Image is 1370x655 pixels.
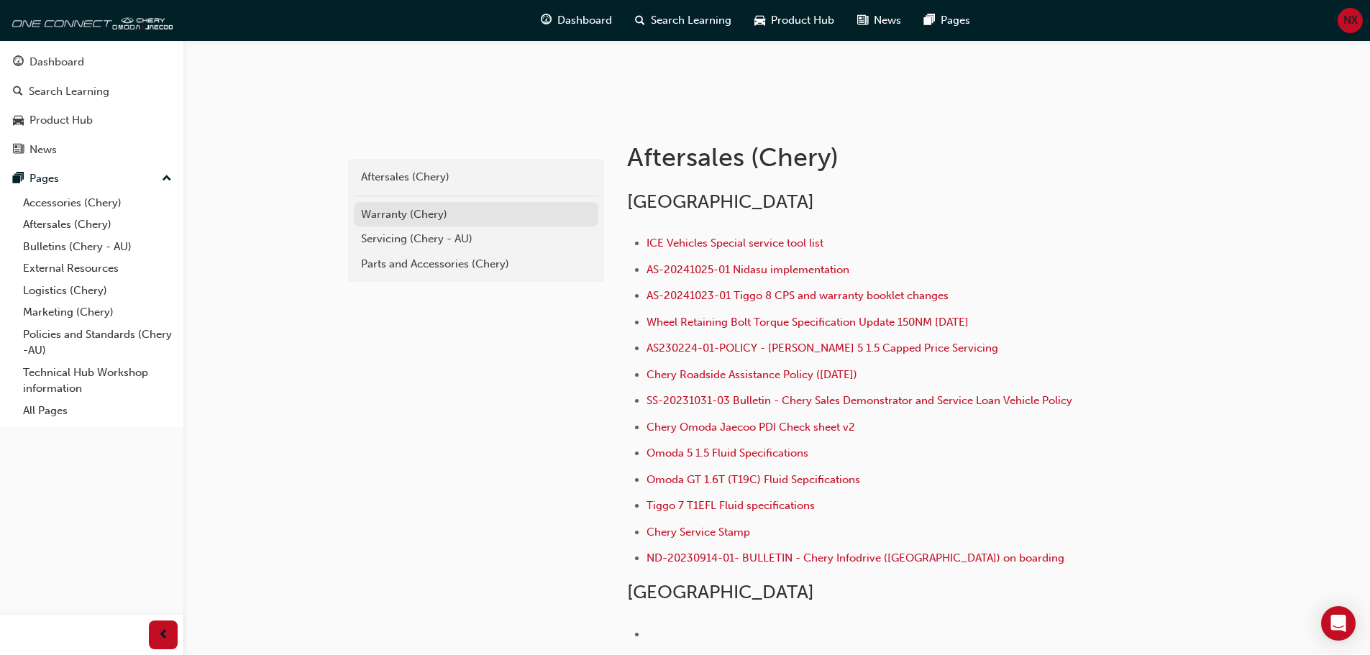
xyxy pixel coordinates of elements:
a: Search Learning [6,78,178,105]
div: Parts and Accessories (Chery) [361,256,591,272]
div: Dashboard [29,54,84,70]
a: Dashboard [6,49,178,75]
a: Technical Hub Workshop information [17,362,178,400]
a: SS-20231031-03 Bulletin - Chery Sales Demonstrator and Service Loan Vehicle Policy [647,394,1072,407]
span: News [874,12,901,29]
a: AS230224-01-POLICY - [PERSON_NAME] 5 1.5 Capped Price Servicing [647,342,998,354]
a: ND-20230914-01- BULLETIN - Chery Infodrive ([GEOGRAPHIC_DATA]) on boarding [647,551,1064,564]
span: [GEOGRAPHIC_DATA] [627,581,814,603]
a: Tiggo 7 T1EFL Fluid specifications [647,499,815,512]
span: news-icon [857,12,868,29]
div: Aftersales (Chery) [361,169,591,185]
div: Product Hub [29,112,93,129]
a: Aftersales (Chery) [354,165,598,190]
a: Marketing (Chery) [17,301,178,324]
a: Aftersales (Chery) [17,214,178,236]
span: search-icon [13,86,23,99]
a: Chery Service Stamp [647,526,750,539]
a: News [6,137,178,163]
a: Omoda GT 1.6T (T19C) Fluid Sepcifications [647,473,860,486]
a: ICE Vehicles Special service tool list [647,237,823,249]
a: car-iconProduct Hub [743,6,846,35]
a: Accessories (Chery) [17,192,178,214]
button: Pages [6,165,178,192]
a: Wheel Retaining Bolt Torque Specification Update 150NM [DATE] [647,316,969,329]
a: Servicing (Chery - AU) [354,226,598,252]
span: guage-icon [541,12,552,29]
span: up-icon [162,170,172,188]
a: pages-iconPages [913,6,982,35]
a: Warranty (Chery) [354,202,598,227]
a: AS-20241023-01 Tiggo 8 CPS and warranty booklet changes [647,289,949,302]
span: prev-icon [158,626,169,644]
span: car-icon [13,114,24,127]
div: Search Learning [29,83,109,100]
span: Dashboard [557,12,612,29]
span: [GEOGRAPHIC_DATA] [627,191,814,213]
a: Chery Omoda Jaecoo PDI Check sheet v2 [647,421,855,434]
a: news-iconNews [846,6,913,35]
h1: Aftersales (Chery) [627,142,1099,173]
span: pages-icon [13,173,24,185]
span: car-icon [754,12,765,29]
a: Parts and Accessories (Chery) [354,252,598,277]
div: Open Intercom Messenger [1321,606,1356,641]
div: Pages [29,170,59,187]
div: Servicing (Chery - AU) [361,231,591,247]
button: DashboardSearch LearningProduct HubNews [6,46,178,165]
button: NX [1338,8,1363,33]
span: search-icon [635,12,645,29]
span: pages-icon [924,12,935,29]
a: External Resources [17,257,178,280]
span: Search Learning [651,12,731,29]
a: Logistics (Chery) [17,280,178,302]
a: guage-iconDashboard [529,6,624,35]
a: Policies and Standards (Chery -AU) [17,324,178,362]
span: NX [1343,12,1358,29]
span: Product Hub [771,12,834,29]
img: oneconnect [7,6,173,35]
a: All Pages [17,400,178,422]
div: News [29,142,57,158]
a: search-iconSearch Learning [624,6,743,35]
a: Chery Roadside Assistance Policy ([DATE]) [647,368,857,381]
a: Bulletins (Chery - AU) [17,236,178,258]
a: Product Hub [6,107,178,134]
span: news-icon [13,144,24,157]
a: Omoda 5 1.5 Fluid Specifications [647,446,808,459]
span: guage-icon [13,56,24,69]
a: AS-20241025-01 Nidasu implementation [647,263,849,276]
div: Warranty (Chery) [361,206,591,223]
span: Pages [941,12,970,29]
